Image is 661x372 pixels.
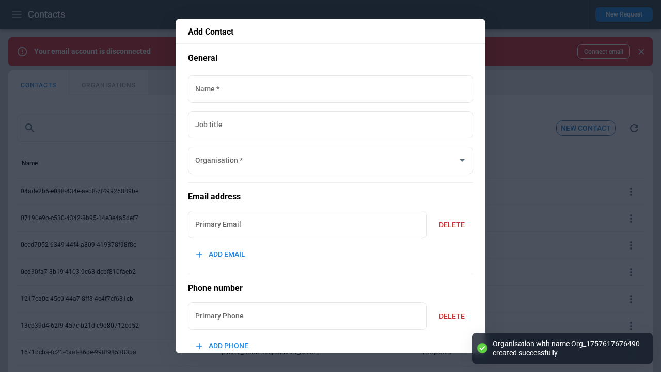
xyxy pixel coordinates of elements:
[431,305,473,328] button: DELETE
[188,283,473,294] h5: Phone number
[188,335,257,357] button: ADD PHONE
[431,214,473,236] button: DELETE
[188,27,473,37] p: Add Contact
[455,153,469,167] button: Open
[493,339,642,358] div: Organisation with name Org_1757617676490 created successfully
[188,243,254,266] button: ADD EMAIL
[188,53,473,64] h5: General
[188,191,473,203] h5: Email address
